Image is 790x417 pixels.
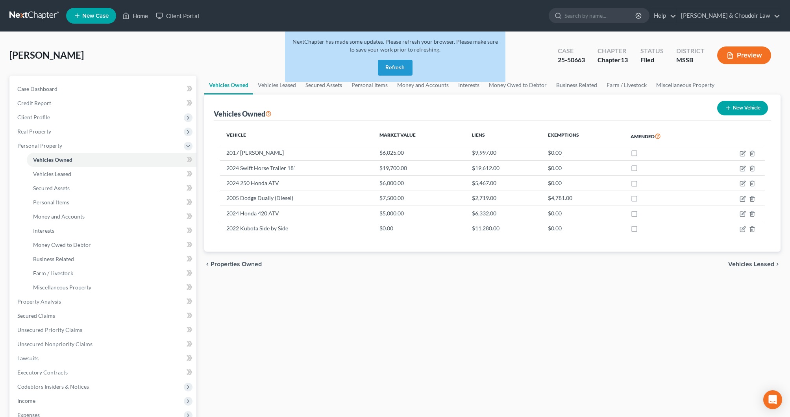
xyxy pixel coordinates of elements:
th: Vehicle [220,127,374,145]
td: 2022 Kubota Side by Side [220,221,374,236]
th: Liens [466,127,542,145]
span: Codebtors Insiders & Notices [17,383,89,390]
a: Case Dashboard [11,82,196,96]
span: Secured Assets [33,185,70,191]
span: Executory Contracts [17,369,68,376]
a: Home [118,9,152,23]
td: $11,280.00 [466,221,542,236]
a: Money and Accounts [27,209,196,224]
td: 2017 [PERSON_NAME] [220,145,374,160]
div: Vehicles Owned [214,109,272,119]
td: $5,467.00 [466,176,542,191]
a: Credit Report [11,96,196,110]
td: 2005 Dodge Dually (Diesel) [220,191,374,206]
span: 13 [621,56,628,63]
a: Farm / Livestock [602,76,651,95]
a: Vehicles Owned [27,153,196,167]
a: Business Related [27,252,196,266]
td: $19,700.00 [373,160,465,175]
button: Preview [717,46,771,64]
span: Property Analysis [17,298,61,305]
a: [PERSON_NAME] & Choudoir Law [677,9,780,23]
span: Personal Property [17,142,62,149]
span: Farm / Livestock [33,270,73,276]
div: Status [640,46,664,56]
span: Secured Claims [17,312,55,319]
a: Executory Contracts [11,365,196,380]
span: Unsecured Priority Claims [17,326,82,333]
a: Interests [27,224,196,238]
a: Miscellaneous Property [27,280,196,295]
span: Vehicles Owned [33,156,72,163]
a: Unsecured Priority Claims [11,323,196,337]
a: Miscellaneous Property [651,76,719,95]
td: $0.00 [542,176,624,191]
div: Chapter [598,56,628,65]
span: Vehicles Leased [728,261,774,267]
td: $19,612.00 [466,160,542,175]
span: [PERSON_NAME] [9,49,84,61]
a: Secured Assets [27,181,196,195]
span: Client Profile [17,114,50,120]
th: Amended [624,127,705,145]
span: Money and Accounts [33,213,85,220]
span: Credit Report [17,100,51,106]
div: Chapter [598,46,628,56]
a: Vehicles Leased [253,76,301,95]
td: 2024 250 Honda ATV [220,176,374,191]
td: $0.00 [542,221,624,236]
a: Unsecured Nonpriority Claims [11,337,196,351]
td: $0.00 [542,160,624,175]
button: Vehicles Leased chevron_right [728,261,781,267]
span: Money Owed to Debtor [33,241,91,248]
a: Vehicles Leased [27,167,196,181]
span: Properties Owned [211,261,262,267]
td: $2,719.00 [466,191,542,206]
a: Property Analysis [11,295,196,309]
span: Miscellaneous Property [33,284,91,291]
td: $0.00 [542,206,624,221]
button: New Vehicle [717,101,768,115]
td: 2024 Swift Horse Trailer 18' [220,160,374,175]
span: Real Property [17,128,51,135]
button: Refresh [378,60,413,76]
span: Lawsuits [17,355,39,361]
input: Search by name... [564,8,636,23]
a: Client Portal [152,9,203,23]
td: $6,025.00 [373,145,465,160]
a: Farm / Livestock [27,266,196,280]
td: $0.00 [373,221,465,236]
span: Income [17,397,35,404]
span: New Case [82,13,109,19]
a: Secured Claims [11,309,196,323]
th: Exemptions [542,127,624,145]
span: Interests [33,227,54,234]
td: $6,000.00 [373,176,465,191]
button: chevron_left Properties Owned [204,261,262,267]
i: chevron_left [204,261,211,267]
td: $0.00 [542,145,624,160]
td: 2024 Honda 420 ATV [220,206,374,221]
div: 25-50663 [558,56,585,65]
span: Vehicles Leased [33,171,71,177]
th: Market Value [373,127,465,145]
td: $5,000.00 [373,206,465,221]
a: Business Related [551,76,602,95]
div: District [676,46,705,56]
div: MSSB [676,56,705,65]
a: Vehicles Owned [204,76,253,95]
td: $7,500.00 [373,191,465,206]
span: NextChapter has made some updates. Please refresh your browser. Please make sure to save your wor... [292,38,498,53]
td: $9,997.00 [466,145,542,160]
span: Unsecured Nonpriority Claims [17,341,93,347]
a: Money Owed to Debtor [484,76,551,95]
span: Business Related [33,256,74,262]
a: Money Owed to Debtor [27,238,196,252]
td: $4,781.00 [542,191,624,206]
div: Open Intercom Messenger [763,390,782,409]
a: Lawsuits [11,351,196,365]
td: $6,332.00 [466,206,542,221]
span: Case Dashboard [17,85,57,92]
span: Personal Items [33,199,69,206]
a: Personal Items [27,195,196,209]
